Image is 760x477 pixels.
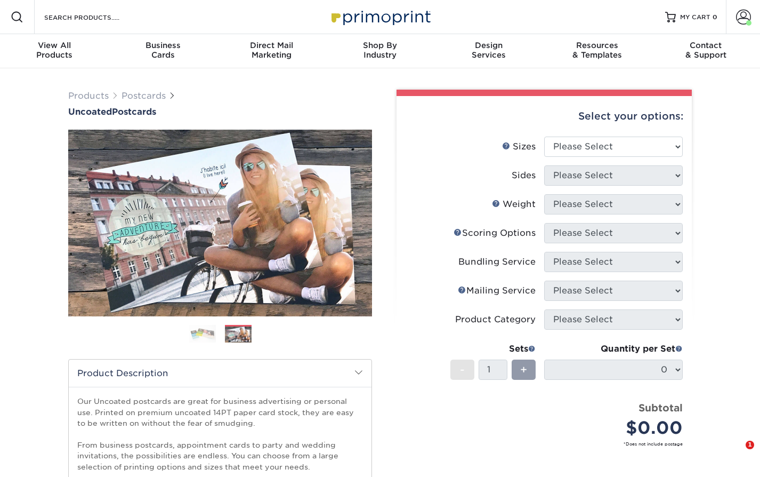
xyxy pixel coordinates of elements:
[217,41,326,60] div: Marketing
[109,41,217,50] span: Business
[651,41,760,60] div: & Support
[455,313,536,326] div: Product Category
[326,41,434,50] span: Shop By
[651,34,760,68] a: Contact& Support
[68,107,112,117] span: Uncoated
[638,402,683,414] strong: Subtotal
[544,343,683,355] div: Quantity per Set
[434,41,543,60] div: Services
[68,130,372,316] img: Uncoated 02
[458,256,536,268] div: Bundling Service
[109,34,217,68] a: BusinessCards
[109,41,217,60] div: Cards
[327,5,433,28] img: Primoprint
[68,91,109,101] a: Products
[326,41,434,60] div: Industry
[512,169,536,182] div: Sides
[543,34,652,68] a: Resources& Templates
[326,34,434,68] a: Shop ByIndustry
[680,13,710,22] span: MY CART
[450,343,536,355] div: Sets
[225,327,252,343] img: Postcards 02
[543,41,652,50] span: Resources
[713,13,717,21] span: 0
[69,360,371,387] h2: Product Description
[502,140,536,153] div: Sizes
[458,284,536,297] div: Mailing Service
[434,41,543,50] span: Design
[492,198,536,211] div: Weight
[724,441,749,466] iframe: Intercom live chat
[3,444,91,473] iframe: Google Customer Reviews
[217,41,326,50] span: Direct Mail
[552,415,683,441] div: $0.00
[460,362,465,378] span: -
[520,362,527,378] span: +
[68,107,372,117] h1: Postcards
[434,34,543,68] a: DesignServices
[414,441,683,447] small: *Does not include postage
[122,91,166,101] a: Postcards
[68,107,372,117] a: UncoatedPostcards
[405,96,683,137] div: Select your options:
[543,41,652,60] div: & Templates
[43,11,147,23] input: SEARCH PRODUCTS.....
[746,441,754,449] span: 1
[454,227,536,240] div: Scoring Options
[651,41,760,50] span: Contact
[189,324,216,343] img: Postcards 01
[217,34,326,68] a: Direct MailMarketing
